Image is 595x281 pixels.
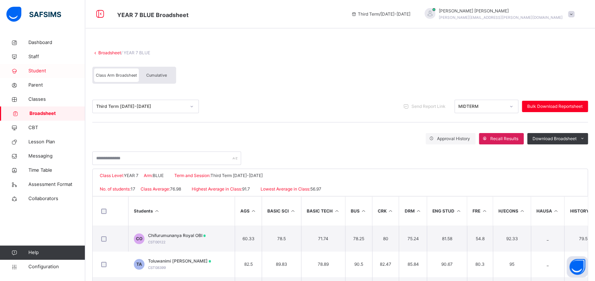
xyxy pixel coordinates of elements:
[28,153,85,160] span: Messaging
[251,208,257,214] i: Sort in Ascending Order
[28,39,85,46] span: Dashboard
[136,236,142,242] span: CO
[144,173,153,178] span: Arm:
[467,226,493,252] td: 54.8
[345,226,372,252] td: 78.25
[131,186,135,192] span: 17
[372,197,399,226] th: CRK
[301,252,345,277] td: 78.89
[148,240,165,244] span: CST00122
[531,252,564,277] td: _
[439,8,563,14] span: [PERSON_NAME] [PERSON_NAME]
[301,226,345,252] td: 71.74
[467,197,493,226] th: FRE
[28,249,85,256] span: Help
[490,136,518,142] span: Recall Results
[567,256,588,277] button: Open asap
[388,208,394,214] i: Sort in Ascending Order
[458,103,505,110] div: MIDTERM
[301,197,345,226] th: BASIC TECH
[28,82,85,89] span: Parent
[345,252,372,277] td: 90.5
[148,265,166,270] span: CST08399
[170,186,181,192] span: 76.98
[351,11,410,17] span: session/term information
[153,173,164,178] span: BLUE
[154,208,160,214] i: Sort Ascending
[141,186,170,192] span: Class Average:
[531,197,564,226] th: HAUSA
[28,53,85,60] span: Staff
[136,261,142,268] span: TA
[493,197,531,226] th: H/ECONS
[290,208,296,214] i: Sort in Ascending Order
[427,226,467,252] td: 81.58
[310,186,321,192] span: 56.97
[28,124,85,131] span: CBT
[235,197,262,226] th: AGS
[148,258,211,264] span: Toluwanimi [PERSON_NAME]
[28,195,85,202] span: Collaborators
[28,167,85,174] span: Time Table
[124,173,138,178] span: YEAR 7
[28,138,85,145] span: Lesson Plan
[427,252,467,277] td: 90.67
[334,208,340,214] i: Sort in Ascending Order
[361,208,367,214] i: Sort in Ascending Order
[345,197,372,226] th: BUS
[29,110,85,117] span: Broadsheet
[372,226,399,252] td: 80
[100,186,131,192] span: No. of students:
[98,50,121,55] a: Broadsheet
[411,103,446,110] span: Send Report Link
[481,208,487,214] i: Sort in Ascending Order
[235,252,262,277] td: 82.5
[6,7,61,22] img: safsims
[211,173,263,178] span: Third Term [DATE]-[DATE]
[519,208,525,214] i: Sort in Ascending Order
[455,208,462,214] i: Sort in Ascending Order
[533,136,577,142] span: Download Broadsheet
[262,252,301,277] td: 89.83
[128,197,235,226] th: Students
[242,186,250,192] span: 91.7
[148,232,206,239] span: Chifurumunanya Royal OBI
[117,11,189,18] span: Class Arm Broadsheet
[427,197,467,226] th: ENG STUD
[28,67,85,75] span: Student
[28,96,85,103] span: Classes
[28,263,85,270] span: Configuration
[262,226,301,252] td: 78.5
[96,73,137,78] span: Class Arm Broadsheet
[415,208,421,214] i: Sort in Ascending Order
[121,50,150,55] span: / YEAR 7 BLUE
[399,197,427,226] th: DRM
[372,252,399,277] td: 82.47
[146,73,167,78] span: Cumulative
[437,136,470,142] span: Approval History
[28,181,85,188] span: Assessment Format
[174,173,211,178] span: Term and Session:
[399,252,427,277] td: 85.84
[439,15,563,20] span: [PERSON_NAME][EMAIL_ADDRESS][PERSON_NAME][DOMAIN_NAME]
[100,173,124,178] span: Class Level:
[531,226,564,252] td: _
[493,252,531,277] td: 95
[262,197,301,226] th: BASIC SCI
[527,103,583,110] span: Bulk Download Reportsheet
[493,226,531,252] td: 92.33
[192,186,242,192] span: Highest Average in Class:
[96,103,186,110] div: Third Term [DATE]-[DATE]
[235,226,262,252] td: 60.33
[553,208,559,214] i: Sort in Ascending Order
[417,8,578,21] div: KennethJacob
[467,252,493,277] td: 80.3
[261,186,310,192] span: Lowest Average in Class:
[399,226,427,252] td: 75.24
